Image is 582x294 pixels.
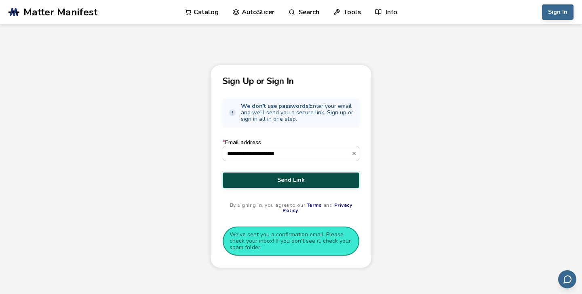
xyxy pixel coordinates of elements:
a: Terms [307,202,322,208]
button: Send feedback via email [558,270,576,288]
strong: We don't use passwords! [241,102,310,110]
a: Privacy Policy [283,202,352,214]
span: Send Link [229,177,353,183]
label: Email address [223,139,359,161]
span: Enter your email and we'll send you a secure link. Sign up or sign in all in one step. [241,103,354,122]
aside: We've sent you a confirmation email. Please check your inbox! If you don't see it, check your spa... [223,227,359,256]
p: By signing in, you agree to our and . [223,203,359,214]
button: Send Link [223,172,359,188]
p: Sign Up or Sign In [223,77,359,86]
input: *Email address [223,146,351,161]
button: *Email address [351,151,359,156]
span: Matter Manifest [23,6,97,18]
button: Sign In [542,4,574,20]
